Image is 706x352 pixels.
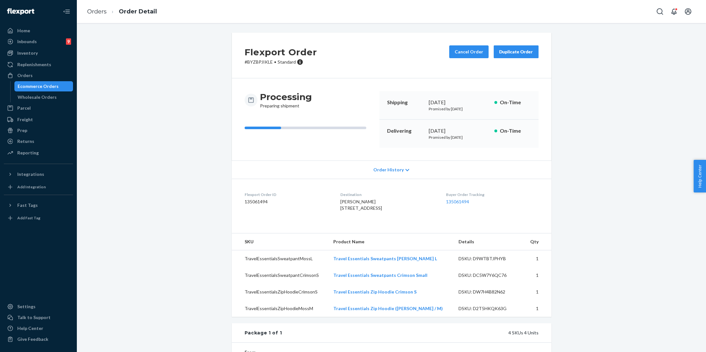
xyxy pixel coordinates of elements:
th: Details [453,233,524,250]
a: Wholesale Orders [14,92,73,102]
div: Inbounds [17,38,37,45]
div: [DATE] [429,99,489,106]
a: Reporting [4,148,73,158]
td: 1 [524,300,551,317]
div: Talk to Support [17,314,51,321]
div: 9 [66,38,71,45]
button: Open account menu [682,5,694,18]
div: Parcel [17,105,31,111]
div: Replenishments [17,61,51,68]
ol: breadcrumbs [82,2,162,21]
div: Preparing shipment [260,91,312,109]
div: DSKU: D2T5HKQK63G [458,305,519,312]
p: # BYZBPJIKLE [245,59,317,65]
span: [PERSON_NAME] [STREET_ADDRESS] [340,199,382,211]
h2: Flexport Order [245,45,317,59]
div: Prep [17,127,27,134]
a: Inbounds9 [4,36,73,47]
p: Delivering [387,127,424,135]
button: Help Center [694,160,706,192]
div: DSKU: DC5W7Y6QC76 [458,272,519,278]
div: Orders [17,72,33,79]
div: Inventory [17,50,38,56]
button: Duplicate Order [494,45,539,58]
td: 1 [524,267,551,284]
a: Returns [4,136,73,146]
span: • [274,59,276,65]
div: Help Center [17,325,43,332]
a: Freight [4,114,73,125]
div: [DATE] [429,127,489,135]
a: Ecommerce Orders [14,81,73,91]
div: Add Fast Tag [17,215,40,221]
div: Returns [17,138,34,145]
a: Prep [4,125,73,136]
button: Open notifications [668,5,680,18]
button: Cancel Order [449,45,489,58]
a: Orders [4,70,73,81]
div: Give Feedback [17,336,48,342]
span: Order History [373,167,404,173]
div: Wholesale Orders [18,94,57,100]
div: Duplicate Order [499,49,533,55]
div: DSKU: DW7H4B82N62 [458,289,519,295]
div: Ecommerce Orders [18,83,59,90]
div: DSKU: D9WTBTJPHYB [458,255,519,262]
a: Parcel [4,103,73,113]
div: Package 1 of 1 [245,330,282,336]
div: Settings [17,303,36,310]
td: TravelEssentialsSweatpantMossL [232,250,328,267]
div: 4 SKUs 4 Units [282,330,538,336]
a: Travel Essentials Zip Hoodie ([PERSON_NAME] / M) [333,306,443,311]
a: 135061494 [446,199,469,204]
p: On-Time [500,99,531,106]
a: Orders [87,8,107,15]
a: Add Integration [4,182,73,192]
dt: Destination [340,192,436,197]
td: TravelEssentialsSweatpantCrimsonS [232,267,328,284]
th: Qty [524,233,551,250]
div: Fast Tags [17,202,38,208]
a: Add Fast Tag [4,213,73,223]
button: Integrations [4,169,73,179]
a: Talk to Support [4,312,73,323]
a: Travel Essentials Zip Hoodie Crimson S [333,289,417,294]
img: Flexport logo [7,8,34,15]
td: 1 [524,250,551,267]
div: Integrations [17,171,44,177]
th: SKU [232,233,328,250]
p: Promised by [DATE] [429,135,489,140]
a: Inventory [4,48,73,58]
td: TravelEssentialsZipHoodieMossM [232,300,328,317]
a: Order Detail [119,8,157,15]
a: Home [4,26,73,36]
div: Home [17,27,30,34]
div: Reporting [17,150,39,156]
button: Give Feedback [4,334,73,344]
a: Help Center [4,323,73,333]
p: On-Time [500,127,531,135]
dd: 135061494 [245,199,330,205]
td: 1 [524,284,551,300]
div: Freight [17,116,33,123]
a: Settings [4,301,73,312]
div: Add Integration [17,184,46,190]
a: Travel Essentials Sweatpants Crimson Small [333,272,427,278]
dt: Buyer Order Tracking [446,192,538,197]
button: Open Search Box [653,5,666,18]
td: TravelEssentialsZipHoodieCrimsonS [232,284,328,300]
h3: Processing [260,91,312,103]
button: Fast Tags [4,200,73,210]
dt: Flexport Order ID [245,192,330,197]
p: Promised by [DATE] [429,106,489,112]
span: Standard [278,59,296,65]
th: Product Name [328,233,453,250]
p: Shipping [387,99,424,106]
button: Close Navigation [60,5,73,18]
a: Travel Essentials Sweatpants [PERSON_NAME] L [333,256,437,261]
a: Replenishments [4,59,73,70]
